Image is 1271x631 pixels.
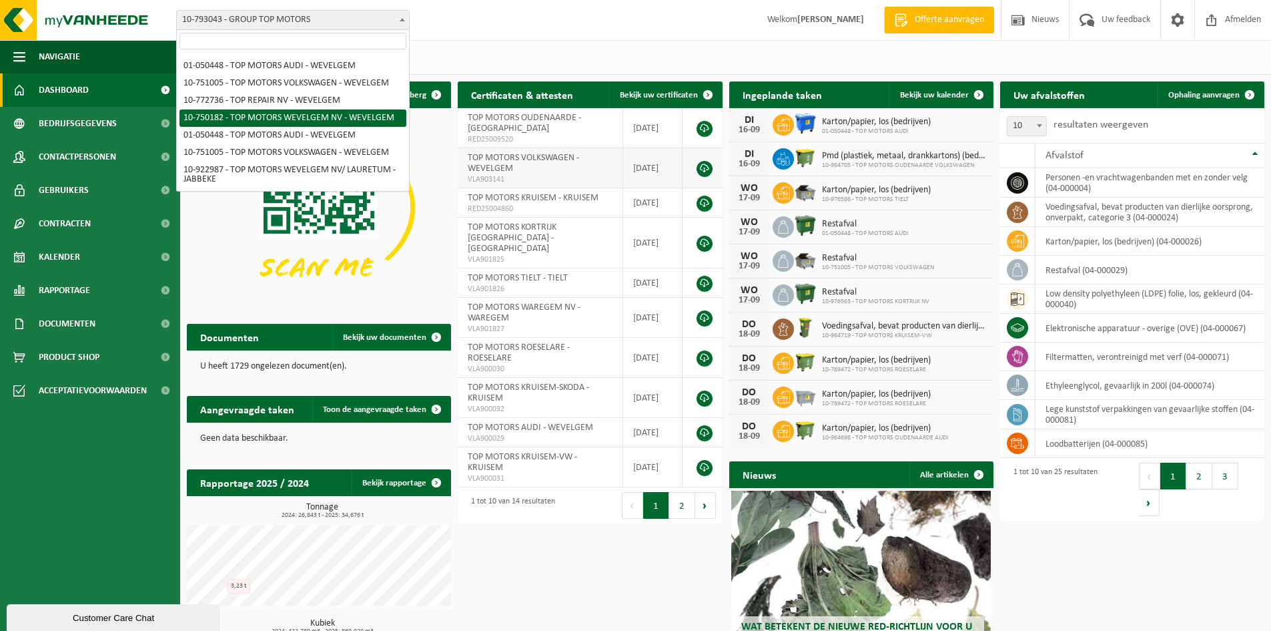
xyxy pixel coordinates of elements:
h2: Documenten [187,324,272,350]
span: RED25004860 [468,204,612,214]
span: TOP MOTORS KRUISEM-VW - KRUISEM [468,452,577,473]
span: 01-050448 - TOP MOTORS AUDI [822,128,931,136]
span: 2024: 26,843 t - 2025: 34,676 t [193,512,451,519]
span: Contracten [39,207,91,240]
a: Toon de aangevraagde taken [312,396,450,423]
td: [DATE] [623,218,683,268]
div: WO [736,183,763,194]
span: TOP MOTORS WAREGEM NV - WAREGEM [468,302,580,323]
div: 17-09 [736,262,763,271]
li: 10-751005 - TOP MOTORS VOLKSWAGEN - WEVELGEM [179,75,406,92]
button: Previous [1139,463,1160,489]
td: lege kunststof verpakkingen van gevaarlijke stoffen (04-000081) [1035,400,1264,429]
span: TOP MOTORS AUDI - WEVELGEM [468,423,593,433]
span: Bedrijfsgegevens [39,107,117,140]
td: [DATE] [623,148,683,188]
h2: Rapportage 2025 / 2024 [187,469,322,495]
td: filtermatten, verontreinigd met verf (04-000071) [1035,343,1264,371]
span: 10-976563 - TOP MOTORS KORTRIJK NV [822,298,929,306]
td: restafval (04-000029) [1035,256,1264,284]
span: Karton/papier, los (bedrijven) [822,423,949,434]
td: [DATE] [623,447,683,487]
span: TOP MOTORS OUDENAARDE - [GEOGRAPHIC_DATA] [468,113,581,134]
button: 3 [1212,463,1238,489]
button: 2 [669,492,695,519]
span: VLA901825 [468,254,612,265]
span: Contactpersonen [39,140,116,174]
span: 10 [1007,117,1046,136]
span: Documenten [39,307,95,341]
span: TOP MOTORS KRUISEM - KRUISEM [468,193,598,203]
button: 1 [643,492,669,519]
td: personen -en vrachtwagenbanden met en zonder velg (04-000004) [1035,168,1264,198]
span: Product Shop [39,341,99,374]
div: 17-09 [736,194,763,203]
div: 16-09 [736,160,763,169]
h2: Nieuws [729,461,789,487]
p: Geen data beschikbaar. [200,434,438,443]
span: Dashboard [39,73,89,107]
div: DO [736,421,763,432]
span: 10-789472 - TOP MOTORS ROESELARE [822,366,931,374]
button: Verberg [386,81,450,108]
img: WB-0060-HPE-GN-50 [794,317,817,339]
div: 17-09 [736,228,763,237]
span: VLA900029 [468,433,612,444]
div: DO [736,387,763,398]
td: low density polyethyleen (LDPE) folie, los, gekleurd (04-000040) [1035,284,1264,314]
li: 01-050448 - TOP MOTORS AUDI - WEVELGEM [179,127,406,144]
span: 10 [1007,116,1047,136]
span: Karton/papier, los (bedrijven) [822,185,931,196]
span: Karton/papier, los (bedrijven) [822,389,931,400]
span: Offerte aanvragen [911,13,987,27]
span: Navigatie [39,40,80,73]
span: Bekijk uw kalender [900,91,969,99]
div: 1 tot 10 van 14 resultaten [464,491,555,520]
span: Toon de aangevraagde taken [323,405,426,414]
span: RED25009520 [468,134,612,145]
h2: Ingeplande taken [729,81,835,108]
div: 18-09 [736,432,763,441]
td: [DATE] [623,298,683,338]
iframe: chat widget [7,602,223,631]
td: [DATE] [623,418,683,447]
span: Pmd (plastiek, metaal, drankkartons) (bedrijven) [822,151,987,162]
span: Voedingsafval, bevat producten van dierlijke oorsprong, onverpakt, categorie 3 [822,321,987,332]
span: Karton/papier, los (bedrijven) [822,117,931,128]
td: ethyleenglycol, gevaarlijk in 200l (04-000074) [1035,371,1264,400]
td: [DATE] [623,268,683,298]
a: Offerte aanvragen [884,7,994,33]
a: Bekijk uw kalender [889,81,992,108]
td: [DATE] [623,108,683,148]
span: Acceptatievoorwaarden [39,374,147,407]
button: Previous [622,492,643,519]
span: 10-793043 - GROUP TOP MOTORS [177,11,409,29]
a: Alle artikelen [909,461,992,488]
li: 01-050448 - TOP MOTORS AUDI - WEVELGEM [179,57,406,75]
h2: Uw afvalstoffen [1000,81,1098,108]
span: Restafval [822,219,909,230]
span: Verberg [397,91,426,99]
img: WB-1100-HPE-GN-50 [794,146,817,169]
div: 3,23 t [227,579,250,594]
div: 1 tot 10 van 25 resultaten [1007,461,1098,517]
span: Bekijk uw certificaten [620,91,698,99]
img: Download de VHEPlus App [187,108,451,306]
td: elektronische apparatuur - overige (OVE) (04-000067) [1035,314,1264,343]
a: Bekijk uw documenten [332,324,450,351]
img: WB-5000-GAL-GY-01 [794,248,817,271]
div: DO [736,319,763,330]
a: Bekijk rapportage [352,469,450,496]
img: WB-5000-GAL-GY-01 [794,180,817,203]
span: 10-789472 - TOP MOTORS ROESELARE [822,400,931,408]
img: WB-1100-HPE-GN-01 [794,214,817,237]
span: Karton/papier, los (bedrijven) [822,355,931,366]
span: Rapportage [39,274,90,307]
img: WB-1100-HPE-GN-01 [794,282,817,305]
h2: Certificaten & attesten [458,81,586,108]
img: WB-1100-HPE-GN-50 [794,351,817,373]
span: 01-050448 - TOP MOTORS AUDI [822,230,909,238]
td: karton/papier, los (bedrijven) (04-000026) [1035,227,1264,256]
li: 10-751005 - TOP MOTORS VOLKSWAGEN - WEVELGEM [179,144,406,162]
button: Next [695,492,716,519]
